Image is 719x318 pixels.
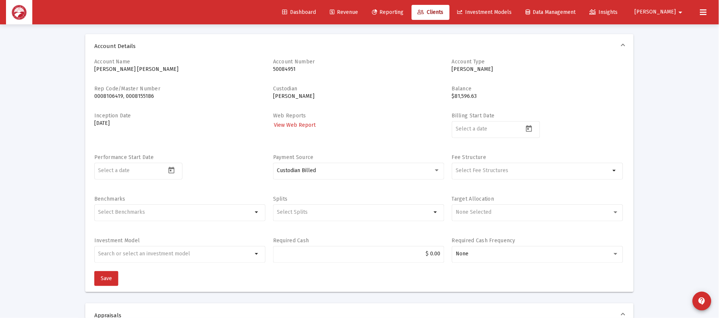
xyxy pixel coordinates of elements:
[94,66,266,73] p: [PERSON_NAME] [PERSON_NAME]
[330,9,358,15] span: Revenue
[452,196,494,202] label: Target Allocation
[94,237,140,244] label: Investment Model
[452,93,623,100] p: $81,596.63
[94,93,266,100] p: 0008106419, 0008155186
[366,5,410,20] a: Reporting
[277,251,440,257] input: $2000.00
[94,196,125,202] label: Benchmarks
[452,5,518,20] a: Investment Models
[94,112,131,119] label: Inception Date
[273,112,306,119] label: Web Reports
[456,166,610,175] mat-chip-list: Selection
[456,126,523,132] input: Select a date
[98,168,166,174] input: Select a date
[526,9,576,15] span: Data Management
[626,4,694,19] button: [PERSON_NAME]
[98,209,253,215] input: Select Benchmarks
[277,167,316,174] span: Custodian Billed
[676,5,685,20] mat-icon: arrow_drop_down
[273,237,309,244] label: Required Cash
[610,166,619,175] mat-icon: arrow_drop_down
[590,9,618,15] span: Insights
[94,154,154,160] label: Performance Start Date
[456,209,491,215] span: None Selected
[418,9,444,15] span: Clients
[98,251,253,257] input: undefined
[101,275,112,282] span: Save
[372,9,404,15] span: Reporting
[520,5,582,20] a: Data Management
[458,9,512,15] span: Investment Models
[456,250,468,257] span: None
[452,237,515,244] label: Required Cash Frequency
[273,93,444,100] p: [PERSON_NAME]
[274,122,316,128] span: View Web Report
[273,196,288,202] label: Splits
[456,168,610,174] input: Select Fee Structures
[85,58,634,292] div: Account Details
[252,208,261,217] mat-icon: arrow_drop_down
[277,209,431,215] input: Select Splits
[452,66,623,73] p: [PERSON_NAME]
[452,58,485,65] label: Account Type
[273,66,444,73] p: 50084951
[324,5,364,20] a: Revenue
[431,208,440,217] mat-icon: arrow_drop_down
[98,208,253,217] mat-chip-list: Selection
[273,120,316,130] a: View Web Report
[252,249,261,258] mat-icon: arrow_drop_down
[94,58,130,65] label: Account Name
[523,123,534,134] button: Open calendar
[452,112,495,119] label: Billing Start Date
[698,297,707,306] mat-icon: contact_support
[12,5,27,20] img: Dashboard
[94,120,266,127] p: [DATE]
[94,271,118,286] button: Save
[452,85,472,92] label: Balance
[277,208,431,217] mat-chip-list: Selection
[94,85,160,92] label: Rep Code/Master Number
[273,58,315,65] label: Account Number
[635,9,676,15] span: [PERSON_NAME]
[273,85,298,92] label: Custodian
[94,42,622,50] span: Account Details
[85,34,634,58] mat-expansion-panel-header: Account Details
[282,9,316,15] span: Dashboard
[452,154,486,160] label: Fee Structure
[276,5,322,20] a: Dashboard
[273,154,314,160] label: Payment Source
[166,165,177,175] button: Open calendar
[584,5,624,20] a: Insights
[412,5,450,20] a: Clients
